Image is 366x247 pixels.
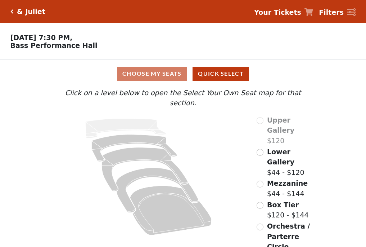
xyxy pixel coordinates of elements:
span: Upper Gallery [267,116,294,134]
span: Mezzanine [267,179,308,187]
label: $120 [267,115,315,146]
label: $44 - $120 [267,147,315,178]
path: Orchestra / Parterre Circle - Seats Available: 35 [130,186,212,235]
path: Lower Gallery - Seats Available: 161 [92,134,177,162]
button: Quick Select [193,67,249,81]
h5: & Juliet [17,8,45,16]
span: Lower Gallery [267,148,294,166]
strong: Filters [319,8,344,16]
a: Filters [319,7,356,18]
label: $120 - $144 [267,200,309,220]
a: Click here to go back to filters [10,9,14,14]
span: Box Tier [267,201,299,209]
a: Your Tickets [254,7,313,18]
strong: Your Tickets [254,8,301,16]
label: $44 - $144 [267,178,308,199]
p: Click on a level below to open the Select Your Own Seat map for that section. [51,88,315,108]
path: Upper Gallery - Seats Available: 0 [86,119,166,138]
